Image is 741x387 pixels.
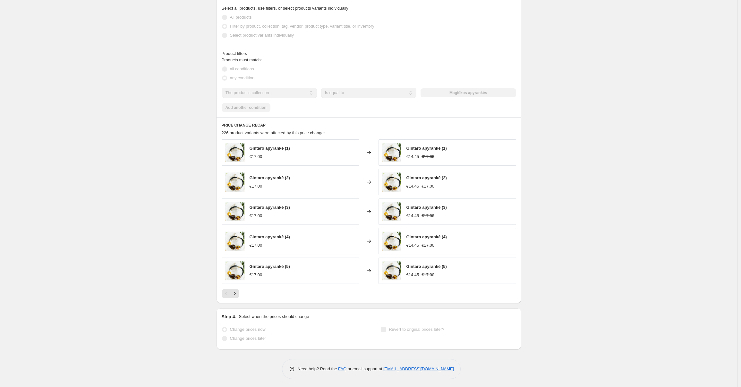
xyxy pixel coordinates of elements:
img: gintaro-odine-apyranke-1-holydragonfly_80x.jpg [382,143,401,162]
img: gintaro-odine-apyranke-1-holydragonfly_80x.jpg [225,202,244,221]
div: €17.00 [250,242,262,249]
span: Gintaro apyrankė (5) [406,264,447,269]
img: gintaro-odine-apyranke-1-holydragonfly_80x.jpg [225,143,244,162]
strike: €17.00 [422,154,434,160]
img: gintaro-odine-apyranke-1-holydragonfly_80x.jpg [382,202,401,221]
span: Change prices later [230,336,266,341]
span: Select product variants individually [230,33,294,38]
span: or email support at [346,366,383,371]
p: Select when the prices should change [239,313,309,320]
div: €17.00 [250,183,262,189]
span: Gintaro apyrankė (5) [250,264,290,269]
span: Gintaro apyrankė (1) [250,146,290,151]
span: Revert to original prices later? [389,327,444,332]
div: €17.00 [250,213,262,219]
strike: €17.00 [422,242,434,249]
img: gintaro-odine-apyranke-1-holydragonfly_80x.jpg [382,261,401,280]
span: Filter by product, collection, tag, vendor, product type, variant title, or inventory [230,24,374,29]
span: 226 product variants were affected by this price change: [222,130,325,135]
div: €14.45 [406,183,419,189]
span: Gintaro apyrankė (2) [250,175,290,180]
a: [EMAIL_ADDRESS][DOMAIN_NAME] [383,366,454,371]
span: any condition [230,75,255,80]
a: FAQ [338,366,346,371]
div: €14.45 [406,213,419,219]
div: €14.45 [406,154,419,160]
h6: PRICE CHANGE RECAP [222,123,516,128]
span: Gintaro apyrankė (3) [250,205,290,210]
img: gintaro-odine-apyranke-1-holydragonfly_80x.jpg [225,172,244,192]
strike: €17.00 [422,272,434,278]
button: Next [230,289,239,298]
img: gintaro-odine-apyranke-1-holydragonfly_80x.jpg [225,232,244,251]
strike: €17.00 [422,183,434,189]
span: Products must match: [222,57,262,62]
div: €14.45 [406,272,419,278]
img: gintaro-odine-apyranke-1-holydragonfly_80x.jpg [225,261,244,280]
span: Gintaro apyrankė (4) [250,234,290,239]
span: Gintaro apyrankė (1) [406,146,447,151]
img: gintaro-odine-apyranke-1-holydragonfly_80x.jpg [382,232,401,251]
span: Select all products, use filters, or select products variants individually [222,6,348,11]
span: All products [230,15,252,20]
span: Need help? Read the [298,366,338,371]
h2: Step 4. [222,313,236,320]
div: €14.45 [406,242,419,249]
div: Product filters [222,50,516,57]
strike: €17.00 [422,213,434,219]
span: Change prices now [230,327,266,332]
img: gintaro-odine-apyranke-1-holydragonfly_80x.jpg [382,172,401,192]
span: all conditions [230,66,254,71]
span: Gintaro apyrankė (3) [406,205,447,210]
span: Gintaro apyrankė (4) [406,234,447,239]
span: Gintaro apyrankė (2) [406,175,447,180]
div: €17.00 [250,154,262,160]
div: €17.00 [250,272,262,278]
nav: Pagination [222,289,239,298]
